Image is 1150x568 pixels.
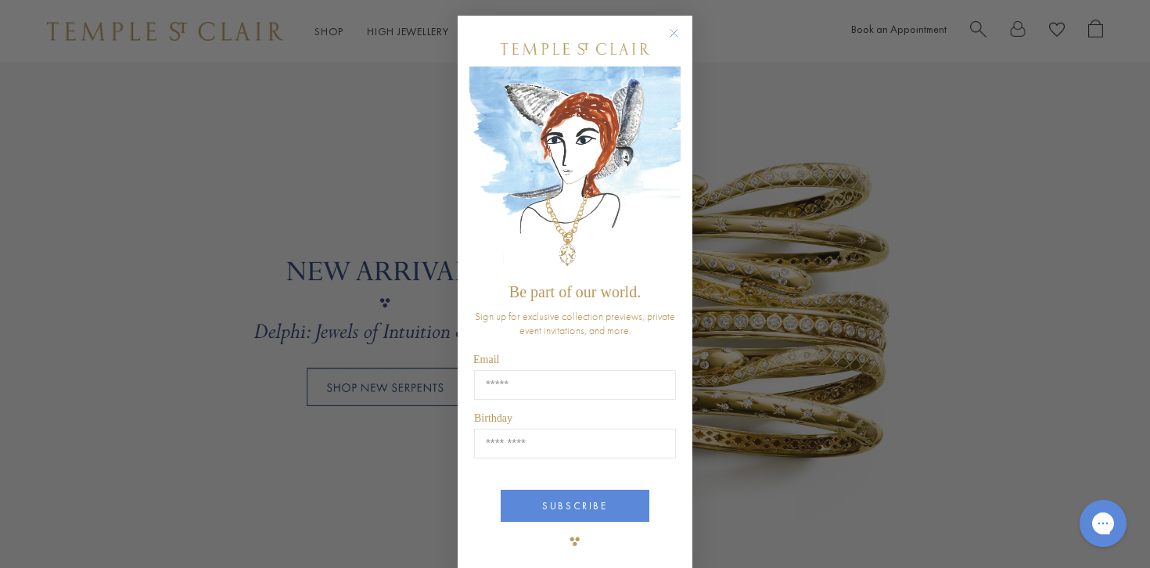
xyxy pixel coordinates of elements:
[501,490,649,522] button: SUBSCRIBE
[1072,494,1134,552] iframe: Gorgias live chat messenger
[474,370,676,400] input: Email
[509,283,641,300] span: Be part of our world.
[501,43,649,55] img: Temple St. Clair
[672,31,692,51] button: Close dialog
[475,309,675,337] span: Sign up for exclusive collection previews, private event invitations, and more.
[473,354,499,365] span: Email
[469,67,681,275] img: c4a9eb12-d91a-4d4a-8ee0-386386f4f338.jpeg
[474,412,512,424] span: Birthday
[559,526,591,557] img: TSC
